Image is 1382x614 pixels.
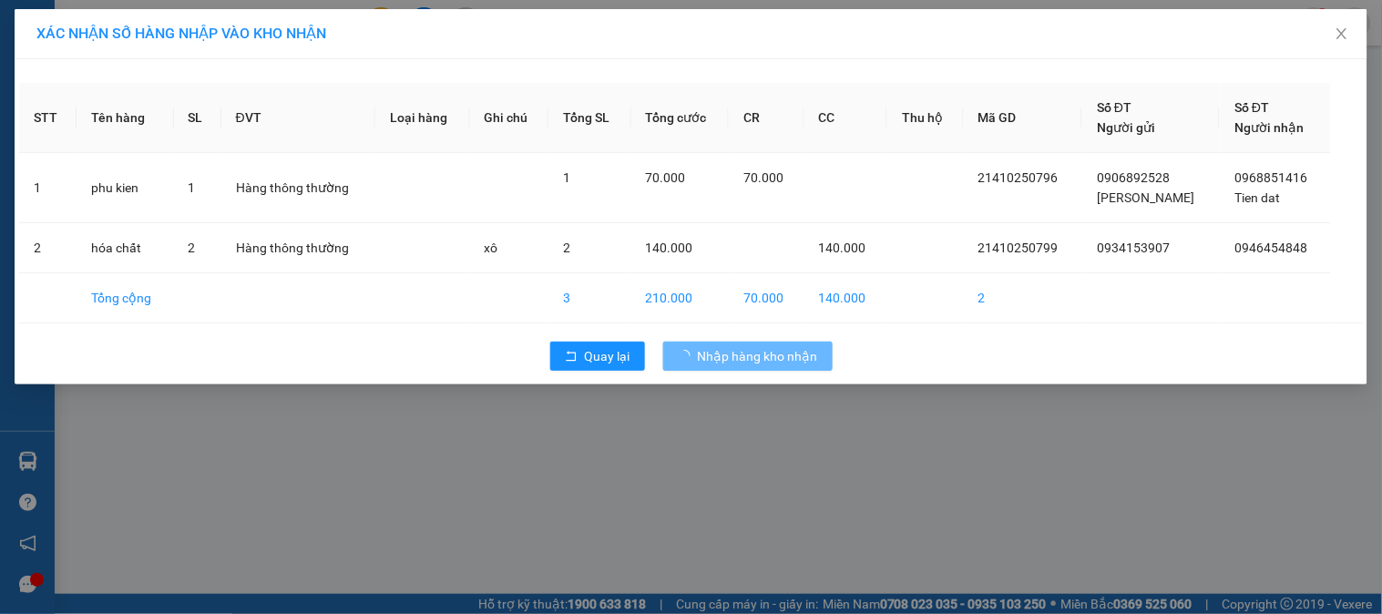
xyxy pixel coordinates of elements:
[743,170,783,185] span: 70.000
[563,240,570,255] span: 2
[631,83,730,153] th: Tổng cước
[18,127,37,153] span: Nơi gửi:
[63,109,211,123] strong: BIÊN NHẬN GỬI HÀNG HOÁ
[887,83,964,153] th: Thu hộ
[1097,190,1194,205] span: [PERSON_NAME]
[139,127,169,153] span: Nơi nhận:
[698,346,818,366] span: Nhập hàng kho nhận
[548,83,630,153] th: Tổng SL
[1335,26,1349,41] span: close
[182,68,257,82] span: GN10250279
[77,223,174,273] td: hóa chất
[978,240,1059,255] span: 21410250799
[804,83,887,153] th: CC
[565,350,578,364] span: rollback
[1234,190,1280,205] span: Tien dat
[631,273,730,323] td: 210.000
[978,170,1059,185] span: 21410250796
[1097,100,1131,115] span: Số ĐT
[663,342,833,371] button: Nhập hàng kho nhận
[729,83,804,153] th: CR
[375,83,469,153] th: Loại hàng
[189,180,196,195] span: 1
[819,240,866,255] span: 140.000
[173,82,257,96] span: 17:59:54 [DATE]
[18,41,42,87] img: logo
[221,223,376,273] td: Hàng thông thường
[36,25,326,42] span: XÁC NHẬN SỐ HÀNG NHẬP VÀO KHO NHẬN
[1234,240,1307,255] span: 0946454848
[1097,170,1170,185] span: 0906892528
[1097,120,1155,135] span: Người gửi
[77,153,174,223] td: phu kien
[964,273,1082,323] td: 2
[1097,240,1170,255] span: 0934153907
[585,346,630,366] span: Quay lại
[77,83,174,153] th: Tên hàng
[1234,120,1304,135] span: Người nhận
[19,153,77,223] td: 1
[678,350,698,363] span: loading
[485,240,498,255] span: xô
[470,83,549,153] th: Ghi chú
[77,273,174,323] td: Tổng cộng
[221,83,376,153] th: ĐVT
[19,83,77,153] th: STT
[729,273,804,323] td: 70.000
[550,342,645,371] button: rollbackQuay lại
[646,240,693,255] span: 140.000
[1234,100,1269,115] span: Số ĐT
[1316,9,1367,60] button: Close
[19,223,77,273] td: 2
[62,128,132,148] span: PV [PERSON_NAME]
[964,83,1082,153] th: Mã GD
[548,273,630,323] td: 3
[183,128,212,138] span: VP 214
[804,273,887,323] td: 140.000
[221,153,376,223] td: Hàng thông thường
[47,29,148,97] strong: CÔNG TY TNHH [GEOGRAPHIC_DATA] 214 QL13 - P.26 - Q.BÌNH THẠNH - TP HCM 1900888606
[189,240,196,255] span: 2
[563,170,570,185] span: 1
[174,83,221,153] th: SL
[1234,170,1307,185] span: 0968851416
[646,170,686,185] span: 70.000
